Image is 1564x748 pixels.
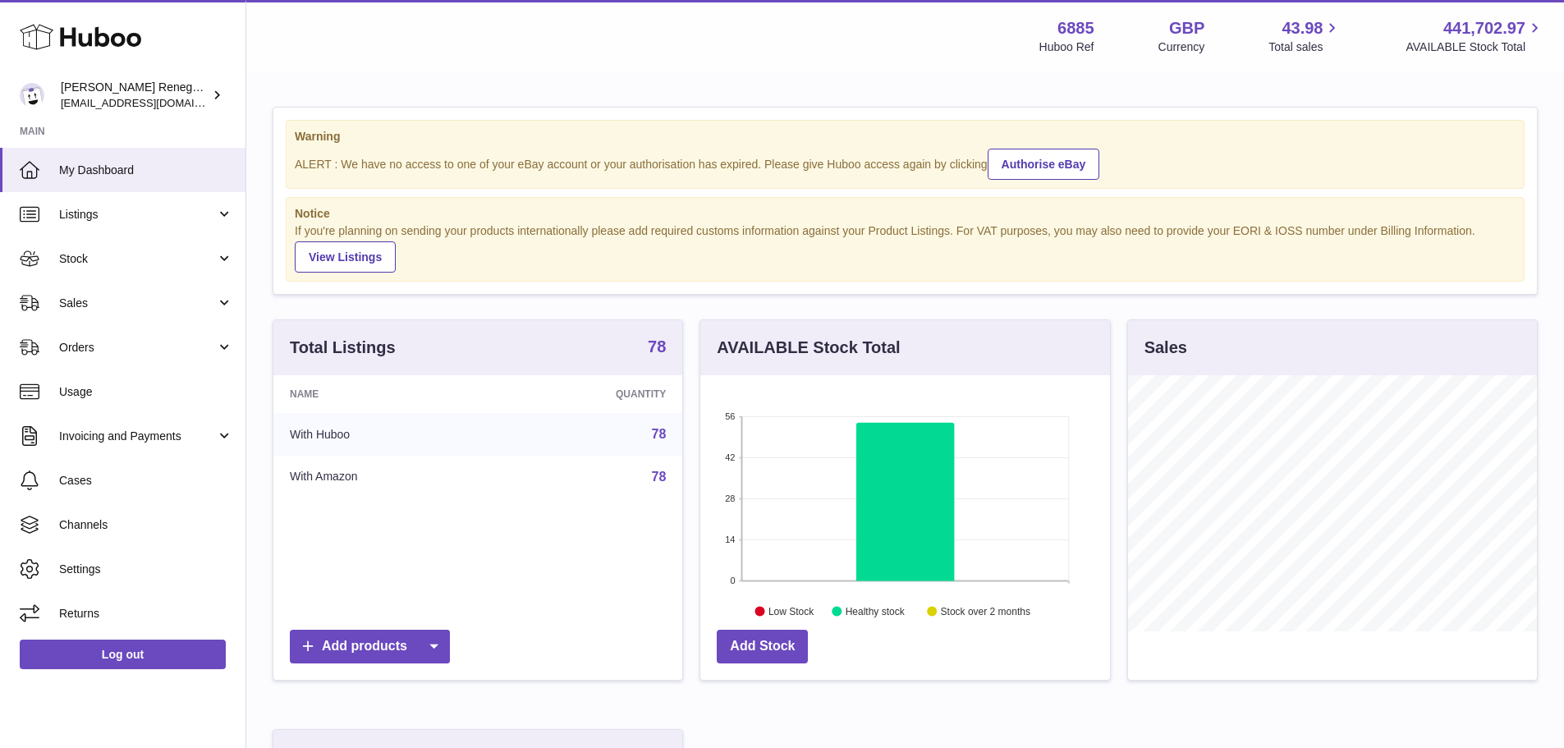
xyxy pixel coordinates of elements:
strong: 78 [648,338,666,355]
th: Name [273,375,498,413]
text: 14 [726,535,736,544]
text: Healthy stock [846,606,906,617]
text: Stock over 2 months [941,606,1030,617]
text: 0 [731,576,736,585]
span: Orders [59,340,216,356]
strong: Notice [295,206,1516,222]
a: Log out [20,640,226,669]
a: View Listings [295,241,396,273]
a: 43.98 Total sales [1268,17,1342,55]
th: Quantity [498,375,683,413]
a: 441,702.97 AVAILABLE Stock Total [1406,17,1544,55]
span: My Dashboard [59,163,233,178]
span: Usage [59,384,233,400]
strong: Warning [295,129,1516,145]
span: Sales [59,296,216,311]
text: 56 [726,411,736,421]
a: 78 [652,470,667,484]
strong: 6885 [1057,17,1094,39]
span: [EMAIL_ADDRESS][DOMAIN_NAME] [61,96,241,109]
a: Authorise eBay [988,149,1100,180]
text: 28 [726,493,736,503]
span: Stock [59,251,216,267]
a: 78 [652,427,667,441]
span: 441,702.97 [1443,17,1525,39]
td: With Amazon [273,456,498,498]
a: Add products [290,630,450,663]
div: If you're planning on sending your products internationally please add required customs informati... [295,223,1516,273]
img: internalAdmin-6885@internal.huboo.com [20,83,44,108]
div: Currency [1158,39,1205,55]
span: Total sales [1268,39,1342,55]
h3: AVAILABLE Stock Total [717,337,900,359]
h3: Total Listings [290,337,396,359]
span: Listings [59,207,216,223]
span: Returns [59,606,233,622]
div: ALERT : We have no access to one of your eBay account or your authorisation has expired. Please g... [295,146,1516,180]
span: Cases [59,473,233,489]
span: Invoicing and Payments [59,429,216,444]
a: Add Stock [717,630,808,663]
span: AVAILABLE Stock Total [1406,39,1544,55]
span: Channels [59,517,233,533]
td: With Huboo [273,413,498,456]
text: Low Stock [768,606,814,617]
div: Huboo Ref [1039,39,1094,55]
text: 42 [726,452,736,462]
span: 43.98 [1282,17,1323,39]
strong: GBP [1169,17,1204,39]
div: [PERSON_NAME] Renegade Productions -UK account [61,80,209,111]
span: Settings [59,562,233,577]
h3: Sales [1144,337,1187,359]
a: 78 [648,338,666,358]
